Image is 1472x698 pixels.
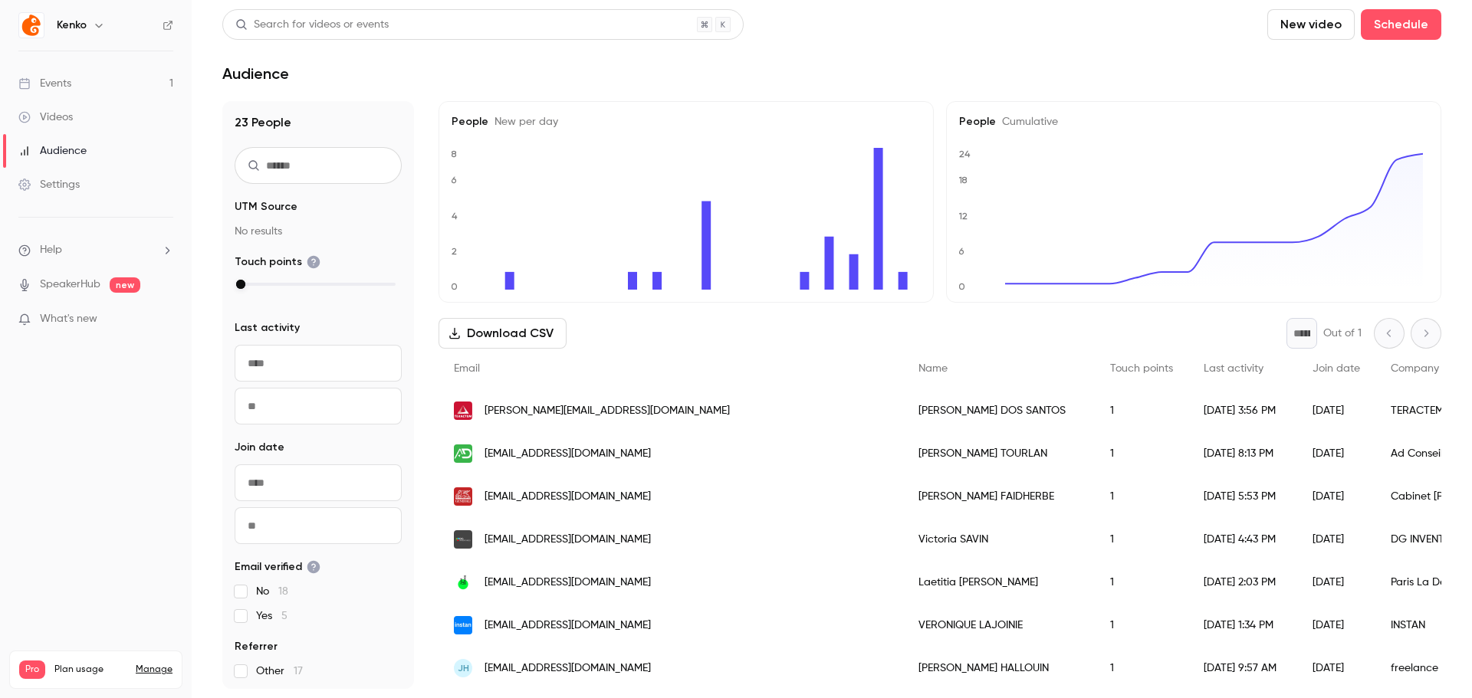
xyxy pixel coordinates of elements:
[136,664,172,676] a: Manage
[903,647,1095,690] div: [PERSON_NAME] HALLOUIN
[236,280,245,289] div: max
[235,320,300,336] span: Last activity
[451,281,458,292] text: 0
[958,175,968,185] text: 18
[1297,518,1375,561] div: [DATE]
[235,559,320,575] span: Email verified
[1095,432,1188,475] div: 1
[452,114,921,129] h5: People
[18,76,71,91] div: Events
[454,401,472,420] img: teractem.fr
[235,113,402,132] h1: 23 People
[57,18,87,33] h6: Kenko
[1188,475,1297,518] div: [DATE] 5:53 PM
[903,389,1095,432] div: [PERSON_NAME] DOS SANTOS
[155,313,173,326] iframe: Noticeable Trigger
[485,403,730,419] span: [PERSON_NAME][EMAIL_ADDRESS][DOMAIN_NAME]
[1095,561,1188,604] div: 1
[256,584,288,599] span: No
[485,575,651,591] span: [EMAIL_ADDRESS][DOMAIN_NAME]
[903,432,1095,475] div: [PERSON_NAME] TOURLAN
[918,363,948,374] span: Name
[439,318,567,349] button: Download CSV
[294,666,303,677] span: 17
[256,664,303,679] span: Other
[485,532,651,548] span: [EMAIL_ADDRESS][DOMAIN_NAME]
[454,573,472,591] img: parisladefense.com
[1095,604,1188,647] div: 1
[454,444,472,463] img: adconseils.com
[488,116,558,127] span: New per day
[1297,475,1375,518] div: [DATE]
[18,177,80,192] div: Settings
[959,114,1428,129] h5: People
[222,64,289,83] h1: Audience
[996,116,1058,127] span: Cumulative
[454,363,480,374] span: Email
[19,660,45,679] span: Pro
[110,277,140,293] span: new
[40,242,62,258] span: Help
[485,446,651,462] span: [EMAIL_ADDRESS][DOMAIN_NAME]
[903,604,1095,647] div: VERONIQUE LAJOINIE
[903,561,1095,604] div: Laetitia [PERSON_NAME]
[235,17,389,33] div: Search for videos or events
[1297,561,1375,604] div: [DATE]
[235,199,297,215] span: UTM Source
[1188,518,1297,561] div: [DATE] 4:43 PM
[903,518,1095,561] div: Victoria SAVIN
[1188,561,1297,604] div: [DATE] 2:03 PM
[1188,647,1297,690] div: [DATE] 9:57 AM
[19,13,44,38] img: Kenko
[1297,647,1375,690] div: [DATE]
[235,440,284,455] span: Join date
[1313,363,1360,374] span: Join date
[1188,604,1297,647] div: [DATE] 1:34 PM
[18,110,73,125] div: Videos
[281,611,287,621] span: 5
[1095,475,1188,518] div: 1
[18,242,173,258] li: help-dropdown-opener
[1095,647,1188,690] div: 1
[958,281,965,292] text: 0
[452,211,458,221] text: 4
[958,211,968,221] text: 12
[1267,9,1355,40] button: New video
[454,616,472,634] img: instan.fr
[485,489,651,505] span: [EMAIL_ADDRESS][DOMAIN_NAME]
[451,149,457,159] text: 8
[1110,363,1173,374] span: Touch points
[1188,432,1297,475] div: [DATE] 8:13 PM
[40,277,100,293] a: SpeakerHub
[1323,326,1362,341] p: Out of 1
[1095,518,1188,561] div: 1
[959,149,971,159] text: 24
[1297,432,1375,475] div: [DATE]
[18,143,87,159] div: Audience
[454,530,472,549] img: dginventaires.fr
[485,660,651,677] span: [EMAIL_ADDRESS][DOMAIN_NAME]
[1188,389,1297,432] div: [DATE] 3:56 PM
[958,246,964,257] text: 6
[1391,363,1470,374] span: Company name
[454,487,472,506] img: agence.generali.fr
[903,475,1095,518] div: [PERSON_NAME] FAIDHERBE
[235,639,278,654] span: Referrer
[485,618,651,634] span: [EMAIL_ADDRESS][DOMAIN_NAME]
[235,224,402,239] p: No results
[256,608,287,624] span: Yes
[1297,389,1375,432] div: [DATE]
[458,661,469,675] span: JH
[451,175,457,185] text: 6
[54,664,127,676] span: Plan usage
[1361,9,1441,40] button: Schedule
[1095,389,1188,432] div: 1
[235,254,320,270] span: Touch points
[452,246,457,257] text: 2
[40,311,97,327] span: What's new
[1204,363,1263,374] span: Last activity
[278,586,288,597] span: 18
[1297,604,1375,647] div: [DATE]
